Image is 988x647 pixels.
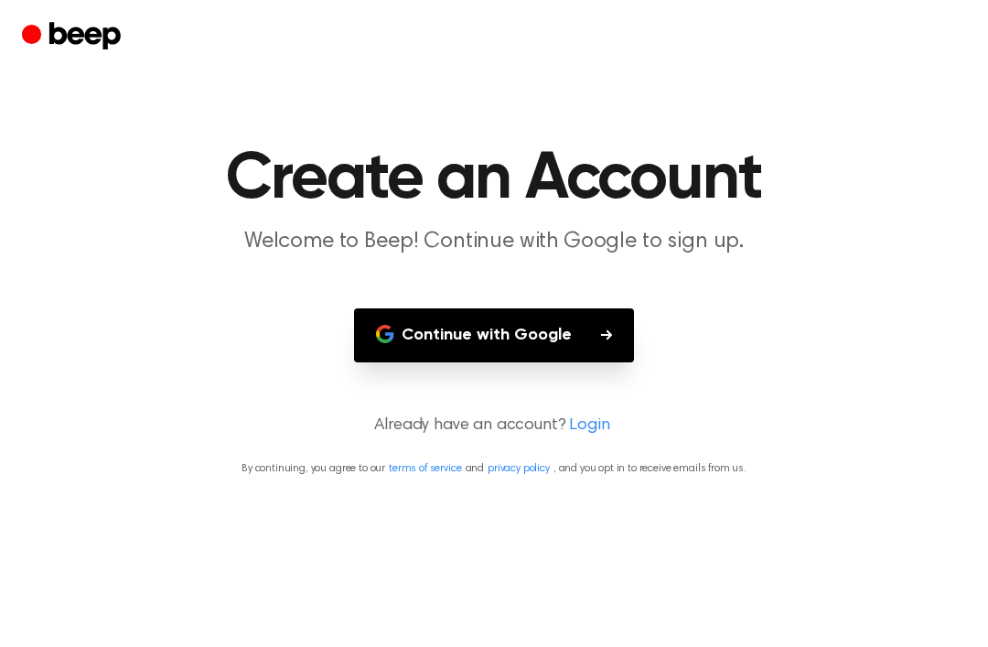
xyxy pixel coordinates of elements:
[569,414,609,438] a: Login
[22,414,966,438] p: Already have an account?
[354,308,634,362] button: Continue with Google
[488,463,550,474] a: privacy policy
[22,460,966,477] p: By continuing, you agree to our and , and you opt in to receive emails from us.
[26,146,962,212] h1: Create an Account
[143,227,845,257] p: Welcome to Beep! Continue with Google to sign up.
[389,463,461,474] a: terms of service
[22,19,125,55] a: Beep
